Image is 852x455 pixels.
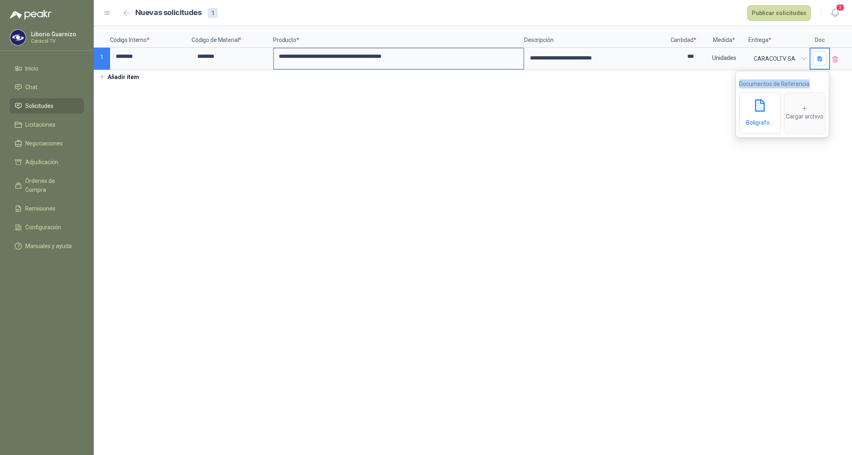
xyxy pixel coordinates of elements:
span: Solicitudes [25,101,53,110]
span: Adjudicación [25,158,58,167]
p: Código de Material [192,26,273,48]
span: Configuración [25,223,61,232]
p: Medida [700,26,748,48]
span: Licitaciones [25,120,55,129]
span: Órdenes de Compra [25,176,76,194]
img: Company Logo [10,30,26,45]
a: Adjudicación [10,154,84,170]
p: Doc [810,26,830,48]
p: Producto [273,26,524,48]
p: Descripción [524,26,667,48]
img: Logo peakr [10,10,51,20]
div: 1 [208,8,218,18]
span: 3 [836,4,845,11]
p: Código Interno [110,26,192,48]
a: Inicio [10,61,84,76]
p: Documentos de Referencia [739,79,826,88]
h2: Nuevas solicitudes [135,7,202,19]
span: Manuales y ayuda [25,242,72,251]
a: Configuración [10,220,84,235]
p: Liborio Guarnizo [31,31,82,37]
div: Cargar archivo [786,105,823,121]
button: Publicar solicitudes [747,5,811,21]
div: Unidades [700,48,748,67]
span: Remisiones [25,204,55,213]
span: Inicio [25,64,38,73]
p: Caracol TV [31,39,82,44]
a: Manuales y ayuda [10,238,84,254]
a: Solicitudes [10,98,84,114]
a: Remisiones [10,201,84,216]
a: Licitaciones [10,117,84,132]
p: 1 [94,48,110,70]
span: Chat [25,83,38,92]
button: Añadir ítem [94,70,144,84]
a: Chat [10,79,84,95]
a: Órdenes de Compra [10,173,84,198]
a: Negociaciones [10,136,84,151]
p: Entrega [748,26,810,48]
p: Cantidad [667,26,700,48]
span: Negociaciones [25,139,63,148]
button: 3 [828,6,842,20]
span: CARACOLTV SA [754,53,804,65]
